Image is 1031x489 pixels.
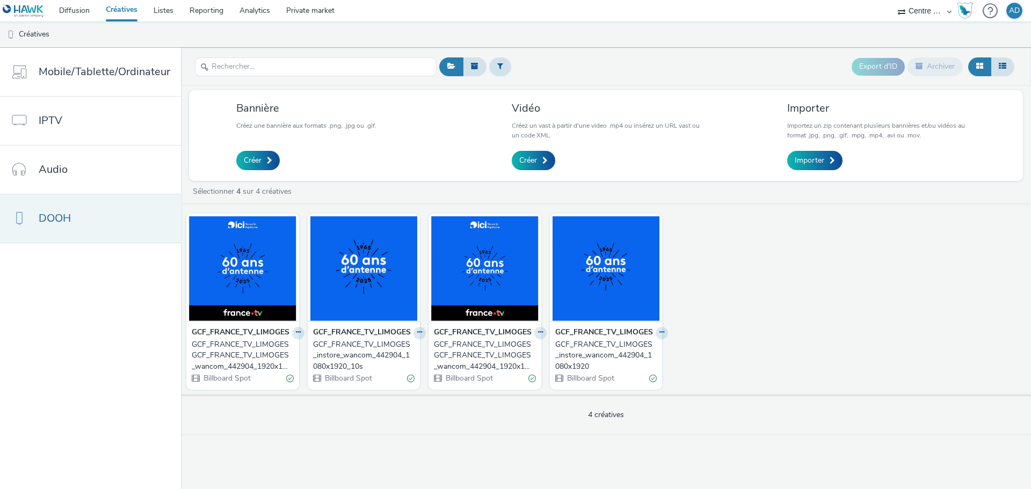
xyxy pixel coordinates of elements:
[434,339,536,372] a: GCF_FRANCE_TV_LIMOGES GCF_FRANCE_TV_LIMOGES_wancom_442904_1920x1440
[189,216,296,321] img: GCF_FRANCE_TV_LIMOGES GCF_FRANCE_TV_LIMOGES_wancom_442904_1920x1440_10s visual
[39,210,71,226] span: DOOH
[3,4,44,18] img: undefined Logo
[286,373,294,384] div: Valide
[192,339,294,372] a: GCF_FRANCE_TV_LIMOGES GCF_FRANCE_TV_LIMOGES_wancom_442904_1920x1440_10s
[991,57,1014,76] button: Liste
[192,327,289,339] strong: GCF_FRANCE_TV_LIMOGES
[957,2,973,19] img: Hawk Academy
[588,410,624,420] span: 4 créatives
[5,30,16,40] img: dooh
[434,327,532,339] strong: GCF_FRANCE_TV_LIMOGES
[313,339,411,372] div: GCF_FRANCE_TV_LIMOGES_instore_wancom_442904_1080x1920_10s
[512,151,555,170] a: Créer
[236,101,376,115] h3: Bannière
[310,216,418,321] img: GCF_FRANCE_TV_LIMOGES_instore_wancom_442904_1080x1920_10s visual
[555,339,657,372] a: GCF_FRANCE_TV_LIMOGES_instore_wancom_442904_1080x1920
[957,2,977,19] a: Hawk Academy
[1009,3,1020,19] div: AD
[519,155,537,166] span: Créer
[968,57,991,76] button: Grille
[39,162,68,177] span: Audio
[202,373,251,383] span: Billboard Spot
[787,121,975,140] p: Importez un zip contenant plusieurs bannières et/ou vidéos au format .jpg, .png, .gif, .mpg, .mp4...
[407,373,415,384] div: Valide
[566,373,614,383] span: Billboard Spot
[907,57,963,76] button: Archiver
[528,373,536,384] div: Valide
[434,339,532,372] div: GCF_FRANCE_TV_LIMOGES GCF_FRANCE_TV_LIMOGES_wancom_442904_1920x1440
[512,121,700,140] p: Créez un vast à partir d'une video .mp4 ou insérez un URL vast ou un code XML.
[324,373,372,383] span: Billboard Spot
[787,151,843,170] a: Importer
[39,64,170,79] span: Mobile/Tablette/Ordinateur
[649,373,657,384] div: Valide
[313,339,415,372] a: GCF_FRANCE_TV_LIMOGES_instore_wancom_442904_1080x1920_10s
[787,101,975,115] h3: Importer
[236,121,376,130] p: Créez une bannière aux formats .png, .jpg ou .gif.
[555,327,653,339] strong: GCF_FRANCE_TV_LIMOGES
[192,186,296,196] a: Sélectionner sur 4 créatives
[236,151,280,170] a: Créer
[195,57,437,76] input: Rechercher...
[39,113,62,128] span: IPTV
[852,58,905,75] button: Export d'ID
[192,339,289,372] div: GCF_FRANCE_TV_LIMOGES GCF_FRANCE_TV_LIMOGES_wancom_442904_1920x1440_10s
[795,155,824,166] span: Importer
[431,216,539,321] img: GCF_FRANCE_TV_LIMOGES GCF_FRANCE_TV_LIMOGES_wancom_442904_1920x1440 visual
[553,216,660,321] img: GCF_FRANCE_TV_LIMOGES_instore_wancom_442904_1080x1920 visual
[512,101,700,115] h3: Vidéo
[236,186,241,196] strong: 4
[445,373,493,383] span: Billboard Spot
[313,327,411,339] strong: GCF_FRANCE_TV_LIMOGES
[244,155,262,166] span: Créer
[555,339,653,372] div: GCF_FRANCE_TV_LIMOGES_instore_wancom_442904_1080x1920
